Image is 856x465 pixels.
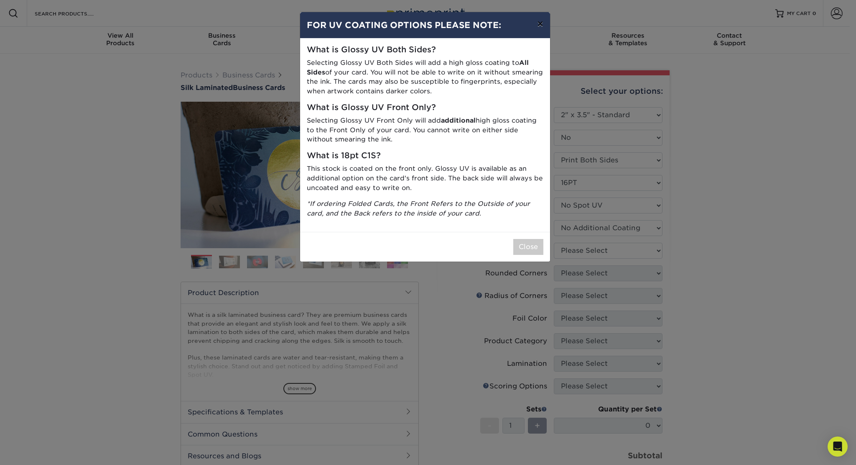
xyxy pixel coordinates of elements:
h5: What is 18pt C1S? [307,151,543,161]
h4: FOR UV COATING OPTIONS PLEASE NOTE: [307,19,543,31]
div: Open Intercom Messenger [828,437,848,457]
p: This stock is coated on the front only. Glossy UV is available as an additional option on the car... [307,164,543,193]
button: Close [513,239,543,255]
strong: All Sides [307,59,529,76]
h5: What is Glossy UV Both Sides? [307,45,543,55]
strong: additional [441,116,476,124]
i: *If ordering Folded Cards, the Front Refers to the Outside of your card, and the Back refers to t... [307,200,530,217]
p: Selecting Glossy UV Front Only will add high gloss coating to the Front Only of your card. You ca... [307,116,543,144]
button: × [530,12,550,36]
p: Selecting Glossy UV Both Sides will add a high gloss coating to of your card. You will not be abl... [307,58,543,96]
h5: What is Glossy UV Front Only? [307,103,543,113]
